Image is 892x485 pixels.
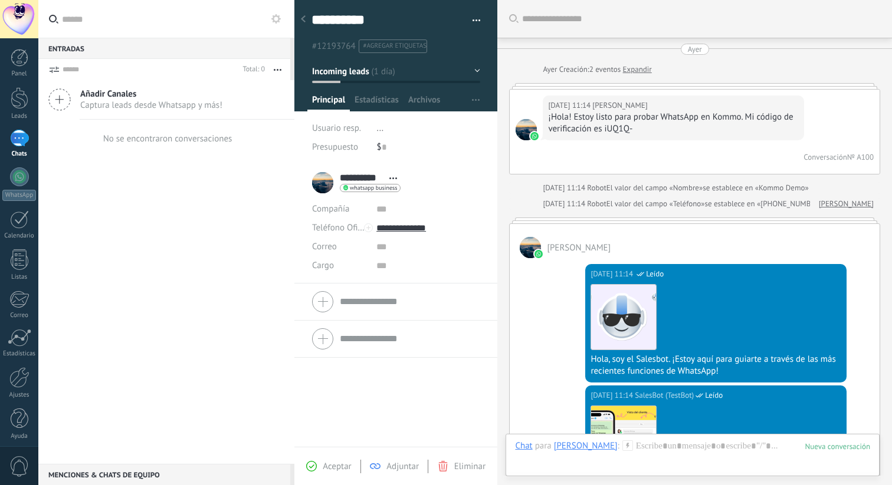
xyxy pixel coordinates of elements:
button: Correo [312,237,337,256]
div: [DATE] 11:14 [543,198,587,210]
span: #12193764 [312,41,356,52]
span: Aceptar [323,461,351,472]
a: [PERSON_NAME] [819,198,874,210]
div: Ayuda [2,433,37,440]
div: Creación: [543,64,651,75]
span: #agregar etiquetas [363,42,427,50]
span: Presupuesto [312,141,358,153]
span: Correo [312,241,337,252]
span: Robot [587,183,606,193]
span: Alex Martz [516,119,537,140]
div: No se encontraron conversaciones [103,133,232,144]
span: Estadísticas [355,94,399,111]
div: Total: 0 [238,64,265,75]
div: Listas [2,273,37,281]
div: WhatsApp [2,190,36,201]
div: [DATE] 11:14 [543,182,587,194]
span: se establece en «Kommo Demo» [703,182,808,194]
span: Alex Martz [547,242,611,253]
div: Estadísticas [2,350,37,358]
span: para [535,440,552,452]
div: Cargo [312,256,368,275]
img: waba.svg [530,132,539,140]
div: Hola, soy el Salesbot. ¡Estoy aquí para guiarte a través de las más recientes funciones de WhatsApp! [591,354,841,377]
div: Ajustes [2,391,37,399]
span: Archivos [408,94,440,111]
span: ... [377,123,384,134]
div: Chats [2,150,37,158]
span: Teléfono Oficina [312,222,373,233]
div: Menciones & Chats de equipo [38,464,290,485]
span: El valor del campo «Nombre» [606,182,703,194]
span: Captura leads desde Whatsapp y más! [80,100,222,111]
a: Expandir [623,64,652,75]
div: Alex Martz [554,440,618,451]
span: Principal [312,94,345,111]
div: № A100 [847,152,874,162]
div: Presupuesto [312,138,368,157]
span: Usuario resp. [312,123,361,134]
button: Teléfono Oficina [312,219,368,237]
span: : [618,440,619,452]
div: [DATE] 11:14 [591,390,635,401]
span: Adjuntar [386,461,419,472]
div: Calendario [2,232,37,240]
span: Añadir Canales [80,88,222,100]
span: Alex Martz [520,237,541,258]
img: 588d25d9-8a57-41a8-83ce-525aa5543ba1 [591,406,656,471]
div: $ [377,138,481,157]
div: Panel [2,70,37,78]
span: whatsapp business [350,185,397,191]
span: Robot [587,199,606,209]
div: Usuario resp. [312,119,368,138]
span: Eliminar [454,461,486,472]
span: Leído [705,390,723,401]
div: Ayer [543,64,559,75]
div: [DATE] 11:14 [548,100,592,111]
span: Leído [646,268,664,280]
span: 2 eventos [589,64,621,75]
div: ¡Hola! Estoy listo para probar WhatsApp en Kommo. Mi código de verificación es iUQ1Q- [548,111,799,135]
div: Correo [2,312,37,319]
span: se establece en «[PHONE_NUMBER]» [704,198,825,210]
span: SalesBot (TestBot) [635,390,694,401]
div: [DATE] 11:14 [591,268,635,280]
div: Conversación [804,152,847,162]
div: Ayer [688,44,702,55]
span: El valor del campo «Teléfono» [606,198,705,210]
div: Entradas [38,38,290,59]
span: Alex Martz [592,100,647,111]
div: Compañía [312,200,368,219]
img: waba.svg [534,250,543,258]
span: Cargo [312,261,334,270]
div: Leads [2,113,37,120]
img: 183.png [591,285,656,349]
